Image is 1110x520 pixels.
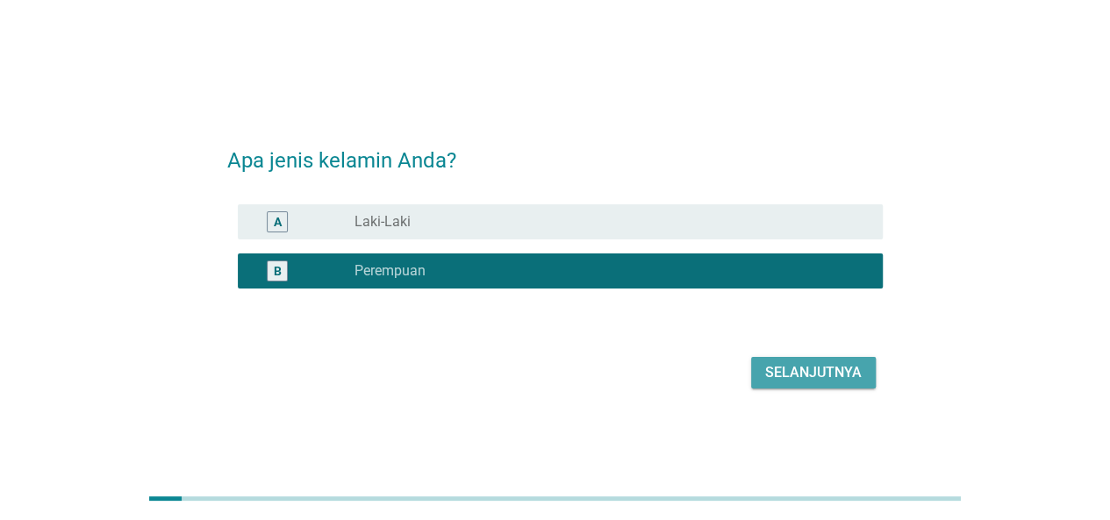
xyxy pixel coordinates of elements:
[354,213,411,231] label: Laki-Laki
[274,212,282,231] div: A
[274,261,282,280] div: B
[354,262,426,280] label: Perempuan
[227,127,883,176] h2: Apa jenis kelamin Anda?
[765,362,862,383] div: Selanjutnya
[751,357,876,388] button: Selanjutnya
